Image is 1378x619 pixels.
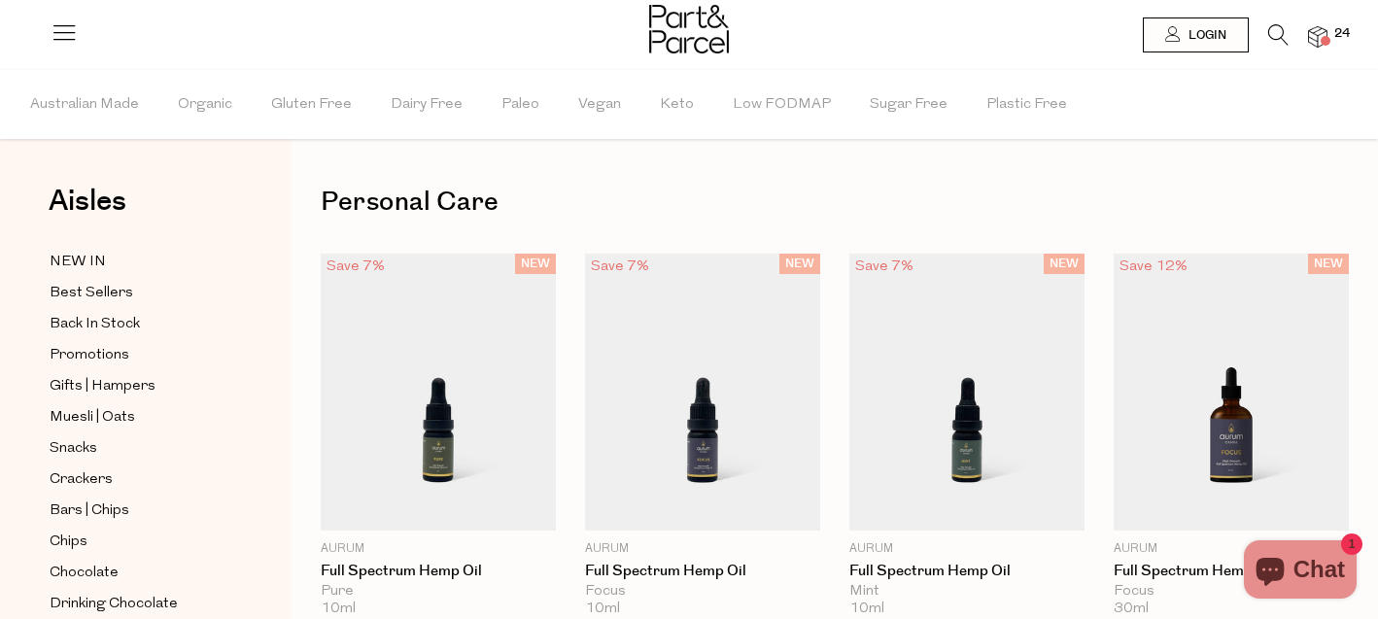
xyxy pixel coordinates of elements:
[585,540,820,558] p: Aurum
[1308,254,1349,274] span: NEW
[1114,601,1149,618] span: 30ml
[321,540,556,558] p: Aurum
[849,254,919,280] div: Save 7%
[1114,583,1349,601] div: Focus
[50,250,226,274] a: NEW IN
[649,5,729,53] img: Part&Parcel
[50,561,226,585] a: Chocolate
[1143,17,1249,52] a: Login
[50,405,226,430] a: Muesli | Oats
[50,436,226,461] a: Snacks
[50,312,226,336] a: Back In Stock
[50,313,140,336] span: Back In Stock
[1329,25,1355,43] span: 24
[585,583,820,601] div: Focus
[779,254,820,274] span: NEW
[50,282,133,305] span: Best Sellers
[50,344,129,367] span: Promotions
[870,71,947,139] span: Sugar Free
[1114,540,1349,558] p: Aurum
[1308,26,1327,47] a: 24
[849,563,1085,580] a: Full Spectrum Hemp Oil
[1114,254,1349,532] img: Full Spectrum Hemp Oil
[585,563,820,580] a: Full Spectrum Hemp Oil
[50,499,129,523] span: Bars | Chips
[321,601,356,618] span: 10ml
[1184,27,1226,44] span: Login
[733,71,831,139] span: Low FODMAP
[578,71,621,139] span: Vegan
[50,592,226,616] a: Drinking Chocolate
[501,71,539,139] span: Paleo
[321,180,1349,224] h1: Personal Care
[321,563,556,580] a: Full Spectrum Hemp Oil
[50,499,226,523] a: Bars | Chips
[849,583,1085,601] div: Mint
[50,593,178,616] span: Drinking Chocolate
[515,254,556,274] span: NEW
[585,254,655,280] div: Save 7%
[1044,254,1085,274] span: NEW
[271,71,352,139] span: Gluten Free
[660,71,694,139] span: Keto
[50,343,226,367] a: Promotions
[849,540,1085,558] p: Aurum
[49,180,126,223] span: Aisles
[1238,540,1362,603] inbox-online-store-chat: Shopify online store chat
[50,468,113,492] span: Crackers
[50,562,119,585] span: Chocolate
[50,281,226,305] a: Best Sellers
[849,254,1085,532] img: Full Spectrum Hemp Oil
[50,531,87,554] span: Chips
[391,71,463,139] span: Dairy Free
[178,71,232,139] span: Organic
[50,375,155,398] span: Gifts | Hampers
[50,251,106,274] span: NEW IN
[49,187,126,235] a: Aisles
[1114,254,1193,280] div: Save 12%
[986,71,1067,139] span: Plastic Free
[849,601,884,618] span: 10ml
[50,406,135,430] span: Muesli | Oats
[50,530,226,554] a: Chips
[1114,563,1349,580] a: Full Spectrum Hemp Oil
[30,71,139,139] span: Australian Made
[321,254,391,280] div: Save 7%
[321,583,556,601] div: Pure
[585,601,620,618] span: 10ml
[50,374,226,398] a: Gifts | Hampers
[585,254,820,532] img: Full Spectrum Hemp Oil
[50,467,226,492] a: Crackers
[321,254,556,532] img: Full Spectrum Hemp Oil
[50,437,97,461] span: Snacks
